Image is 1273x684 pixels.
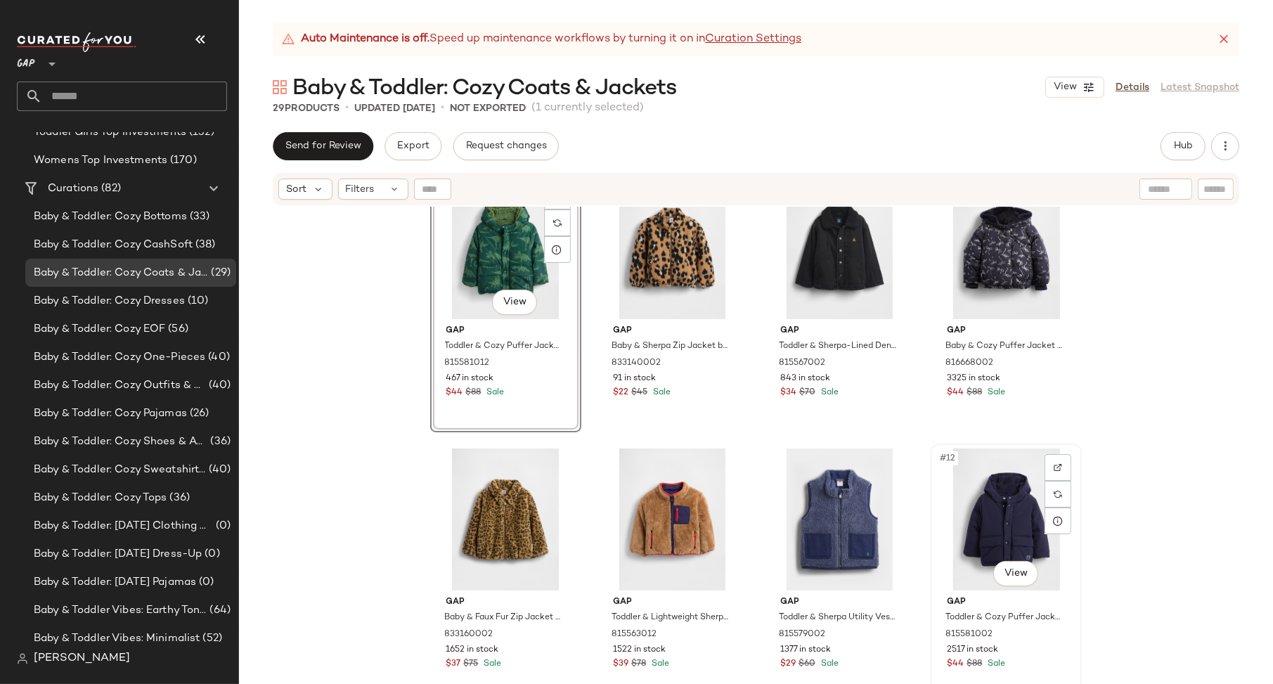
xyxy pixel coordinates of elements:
span: Sale [818,388,839,397]
span: Sale [650,388,671,397]
span: Gap [947,596,1066,609]
span: Baby & Toddler: Cozy Coats & Jackets [292,75,676,103]
button: Export [385,132,441,160]
img: svg%3e [1054,490,1062,498]
img: cn59795235.jpg [602,449,743,591]
span: Hub [1173,141,1193,152]
span: GAP [17,48,35,73]
div: Products [273,101,340,116]
span: • [345,100,349,117]
span: (26) [187,406,209,422]
img: cn59864114.jpg [435,449,576,591]
span: Baby & Toddler Vibes: Earthy Tones [34,602,207,619]
span: 833140002 [612,357,661,370]
span: Export [396,141,429,152]
span: $22 [613,387,628,399]
p: Not Exported [450,101,526,116]
span: View [1053,82,1077,93]
span: Gap [780,596,899,609]
img: cn60251275.jpg [769,449,910,591]
p: updated [DATE] [354,101,435,116]
span: #12 [938,451,958,465]
span: $70 [799,387,815,399]
a: Curation Settings [705,31,801,48]
span: Gap [947,325,1066,337]
span: Baby & Sherpa Zip Jacket by Gap Leopard Size 6-12 M [612,340,730,353]
span: Sale [985,659,1005,669]
span: Baby & Toddler: Cozy Sweatshirts & Sweatpants [34,462,206,478]
img: svg%3e [553,219,562,227]
span: (38) [193,237,216,253]
span: Toddler & Sherpa Utility Vest by Gap Quiet Blue Size 12-18 M [779,612,898,624]
span: $75 [464,658,479,671]
span: (29) [208,265,231,281]
span: $78 [631,658,646,671]
span: 1377 in stock [780,644,831,657]
span: (170) [167,153,197,169]
span: Toddler & Sherpa-Lined Denim Jacket by Gap Dark Wash Size 18-24 M [779,340,898,353]
span: 843 in stock [780,373,830,385]
span: (64) [207,602,231,619]
span: $44 [947,658,964,671]
span: Sale [985,388,1005,397]
span: 2517 in stock [947,644,998,657]
span: (0) [196,574,214,591]
span: 1652 in stock [446,644,499,657]
span: (56) [165,321,188,337]
span: Gap [613,325,732,337]
img: cfy_white_logo.C9jOOHJF.svg [17,32,136,52]
span: $29 [780,658,796,671]
span: Sale [482,659,502,669]
span: 833160002 [445,628,493,641]
span: Baby & Toddler: [DATE] Clothing & Accessories [34,518,213,534]
img: svg%3e [273,80,287,94]
button: View [492,290,537,315]
span: (1 currently selected) [531,100,644,117]
span: Gap [613,596,732,609]
span: Womens Top Investments [34,153,167,169]
span: Request changes [465,141,547,152]
span: (82) [98,181,121,197]
span: $60 [799,658,815,671]
button: View [993,561,1038,586]
span: Sale [818,659,839,669]
span: Baby & Toddler: Cozy Dresses [34,293,185,309]
span: 815579002 [779,628,825,641]
span: Baby & Toddler: Cozy Coats & Jackets [34,265,208,281]
span: Sale [649,659,669,669]
span: 815563012 [612,628,657,641]
span: (40) [206,378,231,394]
span: Toddler & Cozy Puffer Jacket by Gap Dino Size 4 YRS [445,340,564,353]
span: Baby & Toddler: [DATE] Dress-Up [34,546,202,562]
span: $39 [613,658,628,671]
img: svg%3e [17,653,28,664]
span: 3325 in stock [947,373,1000,385]
span: 91 in stock [613,373,656,385]
span: Baby & Toddler: Cozy CashSoft [34,237,193,253]
span: 1522 in stock [613,644,666,657]
img: cn59795294.jpg [936,449,1077,591]
span: Baby & Toddler: Cozy Tops [34,490,167,506]
span: [PERSON_NAME] [34,650,130,667]
button: Send for Review [273,132,373,160]
span: Toddler & Lightweight Sherpa Reversible Jacket by Gap Twilight Navy Size 12-18 M [612,612,730,624]
span: (40) [205,349,230,366]
span: $88 [967,658,982,671]
span: (40) [206,462,231,478]
span: View [1004,568,1028,579]
span: (33) [187,209,210,225]
span: Filters [346,182,375,197]
span: 815567002 [779,357,825,370]
span: Send for Review [285,141,361,152]
span: Toddler Girls Top Investments [34,124,186,141]
span: (52) [200,631,223,647]
span: Baby & Toddler: Cozy Shoes & Accessories [34,434,207,450]
span: (132) [186,124,214,141]
span: 816668002 [945,357,993,370]
span: • [441,100,444,117]
button: View [1045,77,1104,98]
span: $37 [446,658,461,671]
span: (36) [207,434,231,450]
div: Speed up maintenance workflows by turning it on in [281,31,801,48]
span: $88 [967,387,982,399]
